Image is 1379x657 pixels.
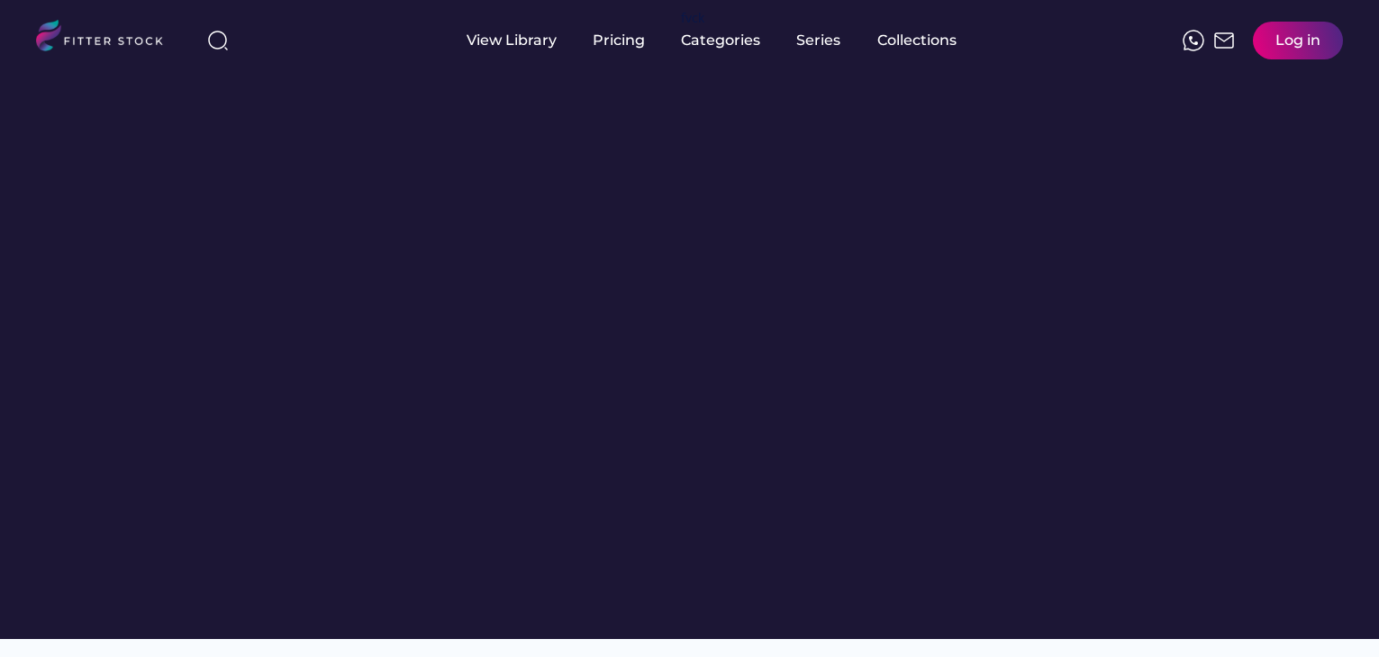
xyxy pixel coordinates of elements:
[877,31,957,50] div: Collections
[796,31,841,50] div: Series
[207,30,229,51] img: search-normal%203.svg
[593,31,645,50] div: Pricing
[681,9,704,27] div: fvck
[1213,30,1235,51] img: Frame%2051.svg
[36,20,178,57] img: LOGO.svg
[681,31,760,50] div: Categories
[467,31,557,50] div: View Library
[1275,31,1320,50] div: Log in
[1183,30,1204,51] img: meteor-icons_whatsapp%20%281%29.svg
